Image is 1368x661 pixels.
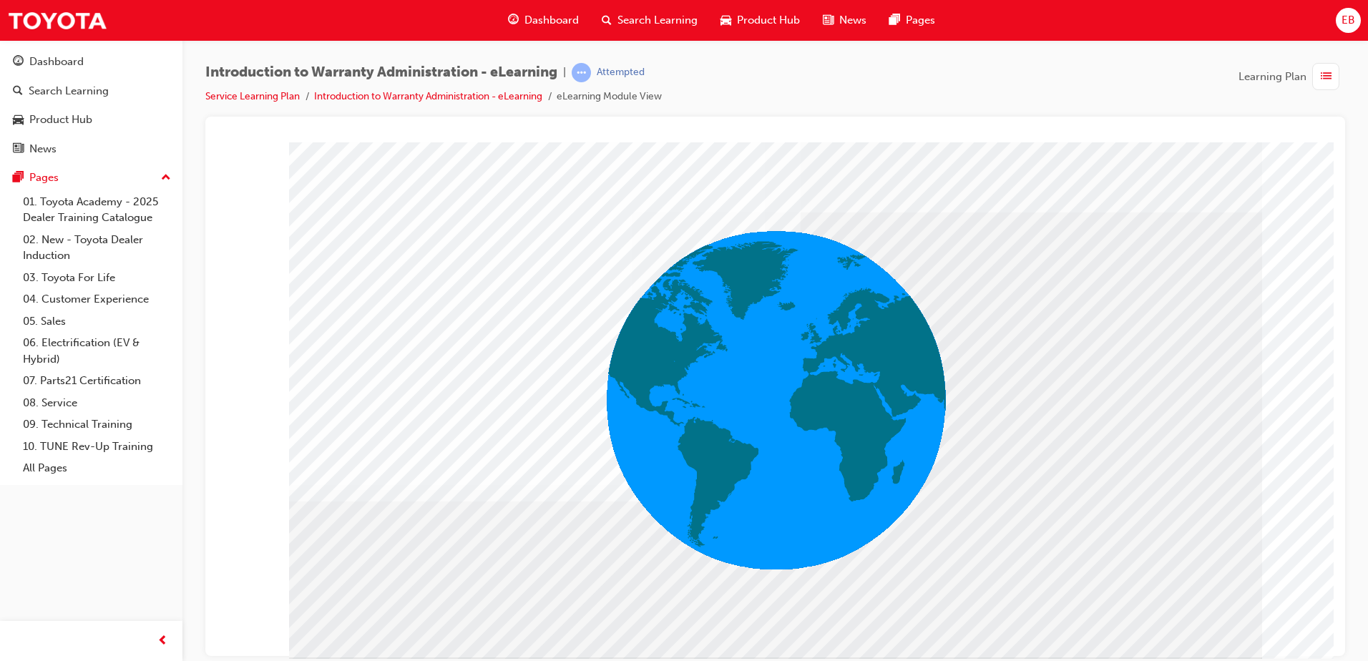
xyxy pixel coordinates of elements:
button: DashboardSearch LearningProduct HubNews [6,46,177,165]
a: news-iconNews [811,6,878,35]
a: 10. TUNE Rev-Up Training [17,436,177,458]
span: Dashboard [524,12,579,29]
a: pages-iconPages [878,6,947,35]
a: 01. Toyota Academy - 2025 Dealer Training Catalogue [17,191,177,229]
a: car-iconProduct Hub [709,6,811,35]
span: news-icon [13,143,24,156]
span: | [563,64,566,81]
span: up-icon [161,169,171,187]
a: 08. Service [17,392,177,414]
div: Pages [29,170,59,186]
a: 05. Sales [17,310,177,333]
span: guage-icon [13,56,24,69]
span: Pages [906,12,935,29]
li: eLearning Module View [557,89,662,105]
span: pages-icon [889,11,900,29]
span: prev-icon [157,632,168,650]
button: Pages [6,165,177,191]
a: Product Hub [6,107,177,133]
a: 03. Toyota For Life [17,267,177,289]
a: 04. Customer Experience [17,288,177,310]
span: car-icon [720,11,731,29]
span: Learning Plan [1238,69,1306,85]
a: News [6,136,177,162]
span: search-icon [602,11,612,29]
span: search-icon [13,85,23,98]
div: Attempted [597,66,645,79]
div: Search Learning [29,83,109,99]
span: guage-icon [508,11,519,29]
a: 09. Technical Training [17,413,177,436]
span: News [839,12,866,29]
span: Product Hub [737,12,800,29]
span: learningRecordVerb_ATTEMPT-icon [572,63,591,82]
span: pages-icon [13,172,24,185]
img: Trak [7,4,107,36]
a: guage-iconDashboard [497,6,590,35]
div: News [29,141,57,157]
span: list-icon [1321,68,1332,86]
a: Introduction to Warranty Administration - eLearning [314,90,542,102]
a: search-iconSearch Learning [590,6,709,35]
a: Search Learning [6,78,177,104]
a: Service Learning Plan [205,90,300,102]
a: 06. Electrification (EV & Hybrid) [17,332,177,370]
button: EB [1336,8,1361,33]
span: car-icon [13,114,24,127]
button: Learning Plan [1238,63,1345,90]
span: news-icon [823,11,834,29]
a: All Pages [17,457,177,479]
a: 07. Parts21 Certification [17,370,177,392]
a: 02. New - Toyota Dealer Induction [17,229,177,267]
span: EB [1342,12,1355,29]
span: Search Learning [617,12,698,29]
div: Product Hub [29,112,92,128]
div: Dashboard [29,54,84,70]
a: Dashboard [6,49,177,75]
span: Introduction to Warranty Administration - eLearning [205,64,557,81]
